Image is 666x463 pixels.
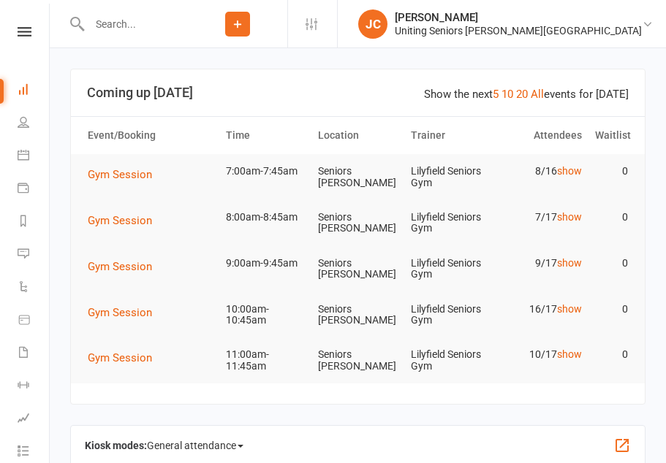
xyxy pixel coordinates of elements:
[88,258,162,275] button: Gym Session
[311,246,404,292] td: Seniors [PERSON_NAME]
[88,306,152,319] span: Gym Session
[18,173,50,206] a: Payments
[85,14,188,34] input: Search...
[88,351,152,364] span: Gym Session
[18,107,50,140] a: People
[85,440,147,451] strong: Kiosk modes:
[219,337,311,383] td: 11:00am-11:45am
[219,154,311,188] td: 7:00am-7:45am
[88,168,152,181] span: Gym Session
[88,166,162,183] button: Gym Session
[557,165,582,177] a: show
[502,88,513,101] a: 10
[589,246,635,280] td: 0
[404,246,496,292] td: Lilyfield Seniors Gym
[589,117,635,154] th: Waitlist
[88,260,152,273] span: Gym Session
[147,434,243,457] span: General attendance
[88,214,152,227] span: Gym Session
[311,200,404,246] td: Seniors [PERSON_NAME]
[18,305,50,337] a: Product Sales
[88,212,162,229] button: Gym Session
[496,292,589,326] td: 16/17
[219,117,311,154] th: Time
[589,154,635,188] td: 0
[557,257,582,269] a: show
[424,85,629,103] div: Show the next events for [DATE]
[404,337,496,383] td: Lilyfield Seniors Gym
[311,337,404,383] td: Seniors [PERSON_NAME]
[516,88,528,101] a: 20
[589,337,635,372] td: 0
[496,117,589,154] th: Attendees
[404,200,496,246] td: Lilyfield Seniors Gym
[358,9,387,39] div: JC
[18,206,50,239] a: Reports
[496,154,589,188] td: 8/16
[404,154,496,200] td: Lilyfield Seniors Gym
[589,200,635,234] td: 0
[18,74,50,107] a: Dashboard
[87,85,629,100] h3: Coming up [DATE]
[219,246,311,280] td: 9:00am-9:45am
[404,117,496,154] th: Trainer
[395,11,642,24] div: [PERSON_NAME]
[493,88,499,101] a: 5
[557,303,582,315] a: show
[557,211,582,223] a: show
[557,348,582,360] a: show
[219,292,311,338] td: 10:00am-10:45am
[496,337,589,372] td: 10/17
[589,292,635,326] td: 0
[219,200,311,234] td: 8:00am-8:45am
[311,154,404,200] td: Seniors [PERSON_NAME]
[88,304,162,321] button: Gym Session
[496,200,589,234] td: 7/17
[18,403,50,436] a: Assessments
[531,88,544,101] a: All
[81,117,219,154] th: Event/Booking
[311,117,404,154] th: Location
[88,349,162,367] button: Gym Session
[404,292,496,338] td: Lilyfield Seniors Gym
[395,24,642,37] div: Uniting Seniors [PERSON_NAME][GEOGRAPHIC_DATA]
[18,140,50,173] a: Calendar
[496,246,589,280] td: 9/17
[311,292,404,338] td: Seniors [PERSON_NAME]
